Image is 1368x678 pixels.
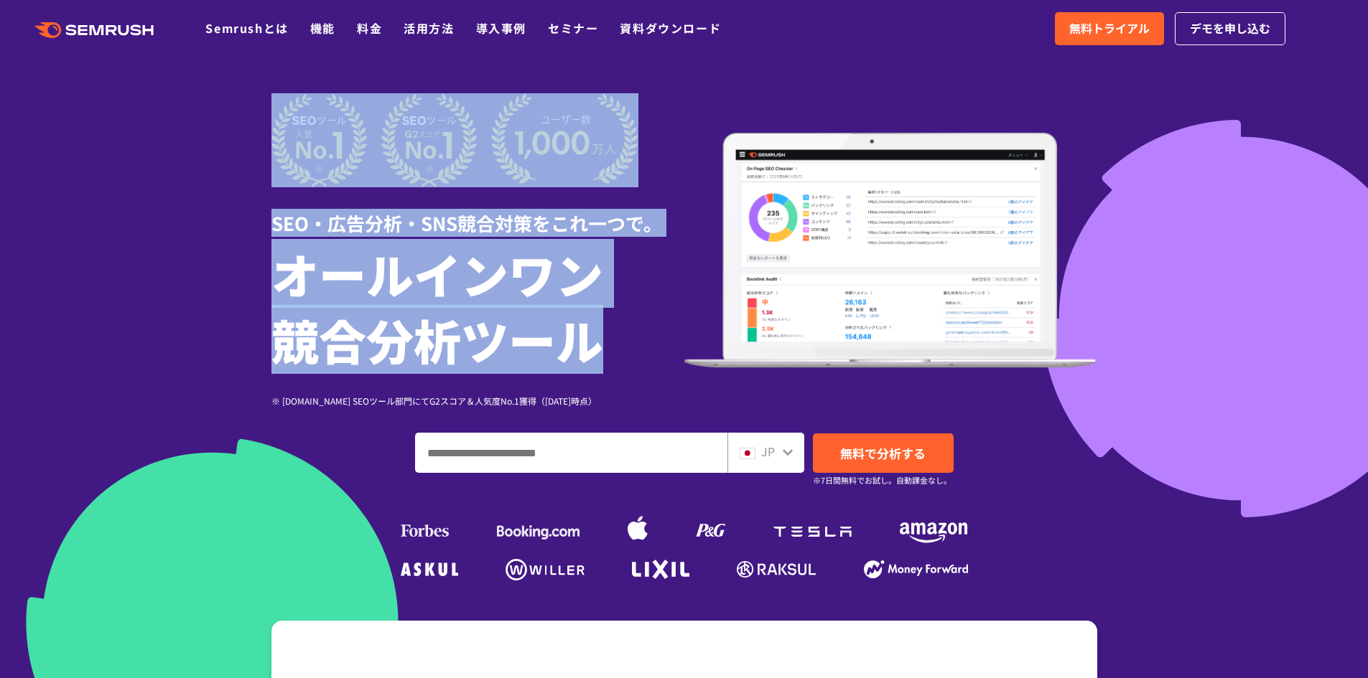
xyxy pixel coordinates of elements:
h1: オールインワン 競合分析ツール [271,240,684,372]
a: 料金 [357,19,382,37]
span: 無料で分析する [840,444,926,462]
div: SEO・広告分析・SNS競合対策をこれ一つで。 [271,187,684,237]
a: 機能 [310,19,335,37]
span: 無料トライアル [1069,19,1150,38]
a: Semrushとは [205,19,288,37]
span: JP [761,443,775,460]
input: ドメイン、キーワードまたはURLを入力してください [416,433,727,472]
a: セミナー [548,19,598,37]
a: 導入事例 [476,19,526,37]
small: ※7日間無料でお試し。自動課金なし。 [813,474,951,487]
a: 資料ダウンロード [620,19,721,37]
a: 無料で分析する [813,433,954,473]
span: デモを申し込む [1190,19,1270,38]
a: 活用方法 [404,19,454,37]
a: デモを申し込む [1175,12,1285,45]
div: ※ [DOMAIN_NAME] SEOツール部門にてG2スコア＆人気度No.1獲得（[DATE]時点） [271,394,684,408]
a: 無料トライアル [1055,12,1164,45]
